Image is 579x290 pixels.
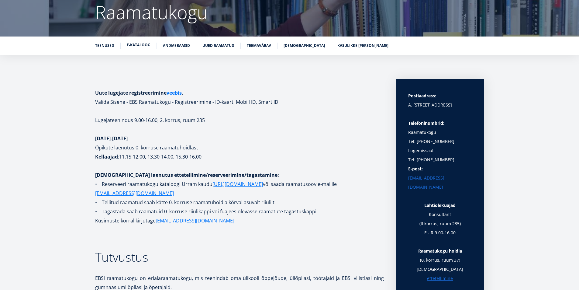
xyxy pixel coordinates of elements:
[408,93,436,99] strong: Postiaadress:
[167,88,182,97] a: veebis
[95,189,174,198] a: [EMAIL_ADDRESS][DOMAIN_NAME]
[408,137,472,155] p: Tel: [PHONE_NUMBER] Lugemissaal
[95,88,384,107] h1: . Valida Sisene - EBS Raamatukogu - Registreerimine - ID-kaart, Mobiil ID, Smart ID
[95,180,384,198] p: • Reserveeri raamatukogu kataloogi Urram kaudu või saada raamatusoov e-mailile
[95,249,148,265] span: Tutvustus
[95,172,279,178] strong: [DEMOGRAPHIC_DATA] laenutus ettetellimine/reserveerimine/tagastamine:
[95,144,198,151] b: Õpikute laenutus 0. korruse raamatuhoidlast
[95,153,118,160] strong: Kellaajad
[163,43,190,49] a: Andmebaasid
[408,246,472,283] p: (0. korrus, ruum 37) [DEMOGRAPHIC_DATA]
[408,100,472,110] p: A. [STREET_ADDRESS]
[95,43,114,49] a: Teenused
[418,248,462,254] strong: Raamatukogu hoidla
[212,180,263,189] a: [URL][DOMAIN_NAME]
[408,155,472,164] p: Tel: [PHONE_NUMBER]
[202,43,234,49] a: Uued raamatud
[95,135,128,142] strong: [DATE]-[DATE]
[156,216,234,225] a: [EMAIL_ADDRESS][DOMAIN_NAME]
[424,202,456,208] strong: Lahtiolekuajad
[408,173,472,192] a: [EMAIL_ADDRESS][DOMAIN_NAME]
[408,119,472,137] p: Raamatukogu
[95,198,384,207] p: • Tellitud raamatud saab kätte 0. korruse raamatuhoidla kõrval asuvalt riiulilt
[247,43,271,49] a: Teemavärav
[95,89,182,96] strong: Uute lugejate registreerimine
[119,153,202,160] b: 11.15-12.00, 13.30-14.00, 15.30-16.00
[95,207,384,216] p: • Tagastada saab raamatuid 0. korruse riiulikappi või fuajees olevasse raamatute tagastuskappi.
[95,143,384,170] p: :
[427,274,453,283] a: ettetellimine
[408,210,472,246] p: Konsultant (II korrus, ruum 235) E - R 9.00-16.00
[408,166,423,172] strong: E-post:
[127,42,150,48] a: E-kataloog
[337,43,388,49] a: Kasulikke [PERSON_NAME]
[408,120,444,126] strong: Telefoninumbrid:
[95,116,384,125] p: Lugejateenindus 9.00-16.00, 2. korrus, ruum 235
[284,43,325,49] a: [DEMOGRAPHIC_DATA]
[95,216,384,225] p: Küsimuste korral kirjutage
